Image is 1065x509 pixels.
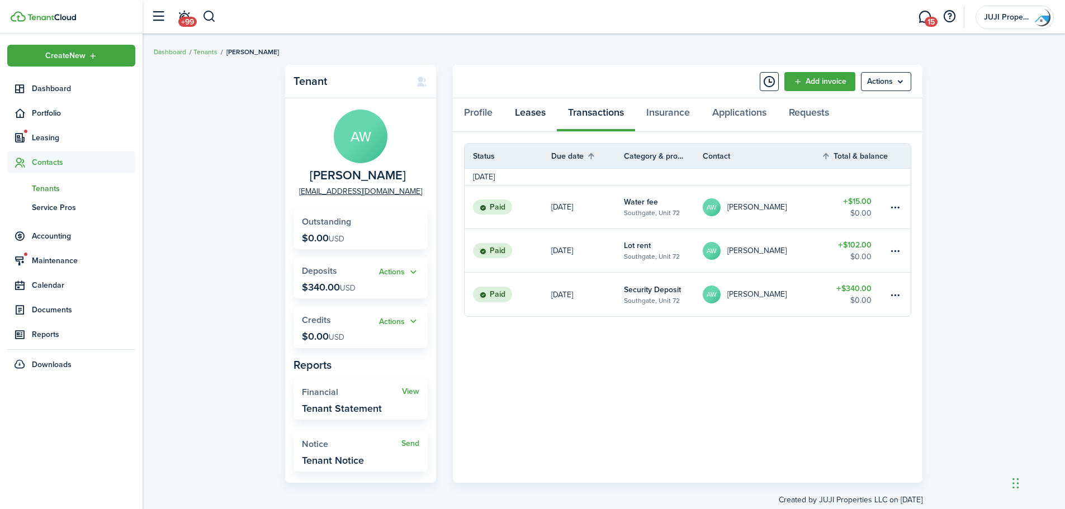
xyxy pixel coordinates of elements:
[32,107,135,119] span: Portfolio
[32,183,135,194] span: Tenants
[624,240,651,251] table-info-title: Lot rent
[624,296,680,306] table-subtitle: Southgate, Unit 72
[984,13,1029,21] span: JUJI Properties LLC
[7,198,135,217] a: Service Pros
[861,72,911,91] menu-btn: Actions
[379,266,419,279] button: Open menu
[703,150,821,162] th: Contact
[329,331,344,343] span: USD
[703,198,721,216] avatar-text: AW
[821,273,888,316] a: $340.00$0.00
[302,264,337,277] span: Deposits
[302,313,331,326] span: Credits
[27,14,76,21] img: TenantCloud
[45,52,86,60] span: Create New
[703,242,721,260] avatar-text: AW
[379,266,419,279] button: Actions
[551,229,624,272] a: [DATE]
[294,356,428,373] panel-main-subtitle: Reports
[7,179,135,198] a: Tenants
[154,47,186,57] a: Dashboard
[302,455,364,466] widget-stats-description: Tenant Notice
[193,47,217,57] a: Tenants
[821,185,888,229] a: $15.00$0.00
[701,98,778,132] a: Applications
[11,11,26,22] img: TenantCloud
[7,45,135,66] button: Open menu
[302,403,382,414] widget-stats-description: Tenant Statement
[340,282,356,294] span: USD
[473,243,512,259] status: Paid
[302,331,344,342] p: $0.00
[821,229,888,272] a: $102.00$0.00
[465,229,551,272] a: Paid
[379,315,419,328] button: Actions
[226,47,279,57] span: [PERSON_NAME]
[624,150,703,162] th: Category & property
[703,273,821,316] a: AW[PERSON_NAME]
[624,185,703,229] a: Water feeSouthgate, Unit 72
[7,78,135,99] a: Dashboard
[453,98,504,132] a: Profile
[302,387,402,397] widget-stats-title: Financial
[148,6,169,27] button: Open sidebar
[1009,455,1065,509] iframe: Chat Widget
[32,255,135,267] span: Maintenance
[285,483,922,506] created-at: Created by JUJI Properties LLC on [DATE]
[703,185,821,229] a: AW[PERSON_NAME]
[310,169,406,183] span: Amy Wood
[727,203,787,212] table-profile-info-text: [PERSON_NAME]
[302,215,351,228] span: Outstanding
[202,7,216,26] button: Search
[32,329,135,340] span: Reports
[703,229,821,272] a: AW[PERSON_NAME]
[624,208,680,218] table-subtitle: Southgate, Unit 72
[7,324,135,345] a: Reports
[299,185,422,197] a: [EMAIL_ADDRESS][DOMAIN_NAME]
[914,3,935,31] a: Messaging
[473,287,512,302] status: Paid
[836,283,872,294] table-amount-title: $340.00
[760,72,779,91] button: Timeline
[940,7,959,26] button: Open resource center
[925,17,938,27] span: 15
[32,359,72,370] span: Downloads
[402,387,419,396] a: View
[635,98,701,132] a: Insurance
[843,196,872,207] table-amount-title: $15.00
[624,284,681,296] table-info-title: Security Deposit
[329,233,344,245] span: USD
[302,282,356,293] p: $340.00
[624,229,703,272] a: Lot rentSouthgate, Unit 72
[624,196,658,208] table-info-title: Water fee
[379,315,419,328] button: Open menu
[850,294,872,306] table-amount-description: $0.00
[551,289,573,301] p: [DATE]
[778,98,840,132] a: Requests
[821,149,888,163] th: Sort
[302,439,401,449] widget-stats-title: Notice
[473,199,512,215] status: Paid
[850,251,872,263] table-amount-description: $0.00
[32,230,135,242] span: Accounting
[850,207,872,219] table-amount-description: $0.00
[173,3,195,31] a: Notifications
[784,72,855,91] a: Add invoice
[401,439,419,448] a: Send
[727,246,787,255] table-profile-info-text: [PERSON_NAME]
[703,286,721,303] avatar-text: AW
[1033,8,1051,26] img: JUJI Properties LLC
[32,279,135,291] span: Calendar
[32,202,135,213] span: Service Pros
[504,98,557,132] a: Leases
[32,132,135,144] span: Leasing
[465,171,503,183] td: [DATE]
[32,83,135,94] span: Dashboard
[551,149,624,163] th: Sort
[32,304,135,316] span: Documents
[838,239,872,251] table-amount-title: $102.00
